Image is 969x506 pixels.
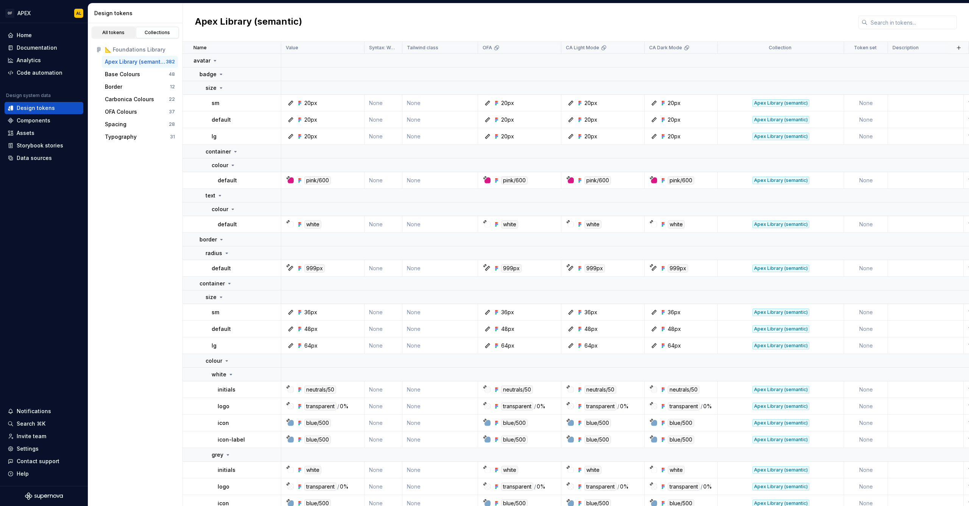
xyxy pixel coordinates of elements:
[169,96,175,102] div: 22
[501,483,533,491] div: transparent
[206,249,222,257] p: radius
[365,321,402,337] td: None
[501,309,514,316] div: 36px
[501,264,522,273] div: 999px
[844,111,888,128] td: None
[854,45,877,51] p: Token set
[844,172,888,189] td: None
[25,492,63,500] a: Supernova Logo
[304,220,321,229] div: white
[402,260,478,277] td: None
[17,69,62,77] div: Code automation
[501,419,528,427] div: blue/500
[170,134,175,140] div: 31
[102,106,178,118] a: OFA Colours37
[584,466,601,474] div: white
[212,161,228,169] p: colour
[402,95,478,111] td: None
[340,402,349,410] div: 0%
[703,402,712,410] div: 0%
[5,139,83,152] a: Storybook stories
[844,260,888,277] td: None
[17,470,29,478] div: Help
[617,402,619,410] div: /
[584,116,597,124] div: 20px
[402,478,478,495] td: None
[193,57,210,64] p: avatar
[17,445,39,453] div: Settings
[304,99,317,107] div: 20px
[5,152,83,164] a: Data sources
[584,483,617,491] div: transparent
[206,84,217,92] p: size
[102,118,178,130] a: Spacing28
[105,46,175,53] div: 📐 Foundations Library
[703,483,712,491] div: 0%
[844,216,888,233] td: None
[752,325,809,333] div: Apex Library (semantic)
[105,96,154,103] div: Carbonica Colours
[752,483,809,490] div: Apex Library (semantic)
[668,220,685,229] div: white
[5,114,83,127] a: Components
[668,99,681,107] div: 20px
[668,483,700,491] div: transparent
[402,321,478,337] td: None
[218,221,237,228] p: default
[304,419,331,427] div: blue/500
[365,398,402,415] td: None
[365,337,402,354] td: None
[365,95,402,111] td: None
[365,478,402,495] td: None
[844,128,888,145] td: None
[844,381,888,398] td: None
[218,386,235,393] p: initials
[365,172,402,189] td: None
[534,483,536,491] div: /
[584,220,601,229] div: white
[534,402,536,410] div: /
[199,280,225,287] p: container
[617,483,619,491] div: /
[212,205,228,213] p: colour
[668,342,681,349] div: 64px
[212,99,219,107] p: sm
[501,325,514,333] div: 48px
[584,385,616,394] div: neutrals/50
[365,415,402,431] td: None
[893,45,919,51] p: Description
[402,128,478,145] td: None
[668,116,681,124] div: 20px
[844,415,888,431] td: None
[501,133,514,140] div: 20px
[218,403,229,410] p: logo
[668,385,699,394] div: neutrals/50
[95,30,132,36] div: All tokens
[337,402,339,410] div: /
[5,9,14,18] div: OF
[501,99,514,107] div: 20px
[752,177,809,184] div: Apex Library (semantic)
[5,443,83,455] a: Settings
[584,419,611,427] div: blue/500
[584,436,611,444] div: blue/500
[501,116,514,124] div: 20px
[501,385,533,394] div: neutrals/50
[304,402,337,410] div: transparent
[17,44,57,52] div: Documentation
[212,265,231,272] p: default
[501,220,518,229] div: white
[844,431,888,448] td: None
[102,68,178,80] a: Base Colours48
[102,81,178,93] a: Border12
[5,127,83,139] a: Assets
[402,381,478,398] td: None
[752,99,809,107] div: Apex Library (semantic)
[668,309,681,316] div: 36px
[868,16,957,29] input: Search in tokens...
[844,462,888,478] td: None
[584,264,605,273] div: 999px
[844,304,888,321] td: None
[102,93,178,105] a: Carbonica Colours22
[218,419,229,427] p: icon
